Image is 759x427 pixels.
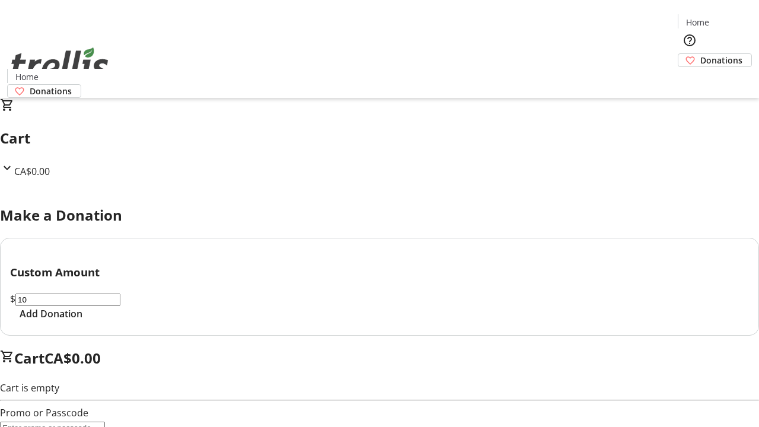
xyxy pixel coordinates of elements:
a: Donations [7,84,81,98]
span: Donations [700,54,742,66]
button: Help [678,28,701,52]
button: Cart [678,67,701,91]
img: Orient E2E Organization nT60z8YMDY's Logo [7,34,113,94]
span: CA$0.00 [14,165,50,178]
span: Home [15,71,39,83]
a: Home [678,16,716,28]
a: Home [8,71,46,83]
button: Add Donation [10,307,92,321]
a: Donations [678,53,752,67]
span: $ [10,292,15,305]
span: Donations [30,85,72,97]
span: Add Donation [20,307,82,321]
h3: Custom Amount [10,264,749,281]
input: Donation Amount [15,294,120,306]
span: Home [686,16,709,28]
span: CA$0.00 [44,348,101,368]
